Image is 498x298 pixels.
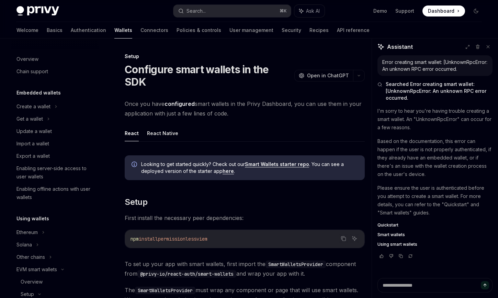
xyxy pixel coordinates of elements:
span: permissionless [158,236,196,242]
a: Smart Wallets starter repo [245,161,309,167]
div: Import a wallet [16,140,49,148]
a: Enabling offline actions with user wallets [11,183,99,203]
svg: Info [132,162,138,168]
button: Open in ChatGPT [294,70,353,81]
img: dark logo [16,6,59,16]
code: SmartWalletsProvider [135,287,195,294]
span: To set up your app with smart wallets, first import the component from and wrap your app with it. [125,259,365,278]
span: Open in ChatGPT [307,72,349,79]
h1: Configure smart wallets in the SDK [125,63,292,88]
span: Assistant [387,43,413,51]
span: Smart wallets [377,232,405,238]
a: Smart wallets [377,232,493,238]
div: Enabling server-side access to user wallets [16,164,95,181]
a: Update a wallet [11,125,99,137]
a: Chain support [11,65,99,78]
h5: Embedded wallets [16,89,61,97]
span: Once you have smart wallets in the Privy Dashboard, you can use them in your application with jus... [125,99,365,118]
div: Other chains [16,253,45,261]
div: Chain support [16,67,48,76]
a: Basics [47,22,63,38]
span: Quickstart [377,222,398,228]
div: Export a wallet [16,152,50,160]
div: Overview [21,278,43,286]
span: Looking to get started quickly? Check out our . You can see a deployed version of the starter app . [141,161,358,175]
button: Send message [481,281,489,289]
a: here [223,168,234,174]
button: Ask AI [350,234,359,243]
span: Dashboard [428,8,454,14]
button: Ask AI [294,5,325,17]
a: Dashboard [422,5,465,16]
span: viem [196,236,207,242]
a: Authentication [71,22,106,38]
p: Based on the documentation, this error can happen if the user is not properly authenticated, if t... [377,137,493,178]
a: Overview [11,276,99,288]
a: Security [282,22,301,38]
a: Export a wallet [11,150,99,162]
a: Recipes [309,22,329,38]
span: install [139,236,158,242]
button: Toggle dark mode [471,5,482,16]
div: Create a wallet [16,102,50,111]
span: Searched Error creating smart wallet: [UnknownRpcError: An unknown RPC error occurred. [386,81,493,101]
div: Enabling offline actions with user wallets [16,185,95,201]
span: ⌘ K [280,8,287,14]
div: Update a wallet [16,127,52,135]
code: @privy-io/react-auth/smart-wallets [137,270,236,278]
a: Connectors [140,22,168,38]
a: Quickstart [377,222,493,228]
span: Setup [125,197,147,208]
button: Search...⌘K [173,5,291,17]
a: Support [395,8,414,14]
a: Policies & controls [177,22,221,38]
p: I'm sorry to hear you're having trouble creating a smart wallet. An "UnknownRpcError" can occur f... [377,107,493,132]
h5: Using wallets [16,214,49,223]
button: React [125,125,139,141]
a: Using smart wallets [377,242,493,247]
span: First install the necessary peer dependencies: [125,213,365,223]
a: Wallets [114,22,132,38]
span: npm [131,236,139,242]
a: Welcome [16,22,38,38]
div: Solana [16,241,32,249]
div: Setup [125,53,365,60]
div: EVM smart wallets [16,265,57,274]
a: Import a wallet [11,137,99,150]
button: Copy the contents from the code block [339,234,348,243]
div: Error creating smart wallet: [UnknownRpcError: An unknown RPC error occurred. [382,59,488,73]
div: Ethereum [16,228,38,236]
a: configured [165,100,195,108]
button: React Native [147,125,178,141]
a: API reference [337,22,370,38]
a: Overview [11,53,99,65]
span: Ask AI [306,8,320,14]
div: Overview [16,55,38,63]
button: Searched Error creating smart wallet: [UnknownRpcError: An unknown RPC error occurred. [377,81,493,101]
div: Get a wallet [16,115,43,123]
a: Enabling server-side access to user wallets [11,162,99,183]
div: Search... [186,7,206,15]
p: Please ensure the user is authenticated before you attempt to create a smart wallet. For more det... [377,184,493,217]
a: Demo [373,8,387,14]
a: User management [229,22,273,38]
code: SmartWalletsProvider [265,261,326,268]
span: Using smart wallets [377,242,417,247]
